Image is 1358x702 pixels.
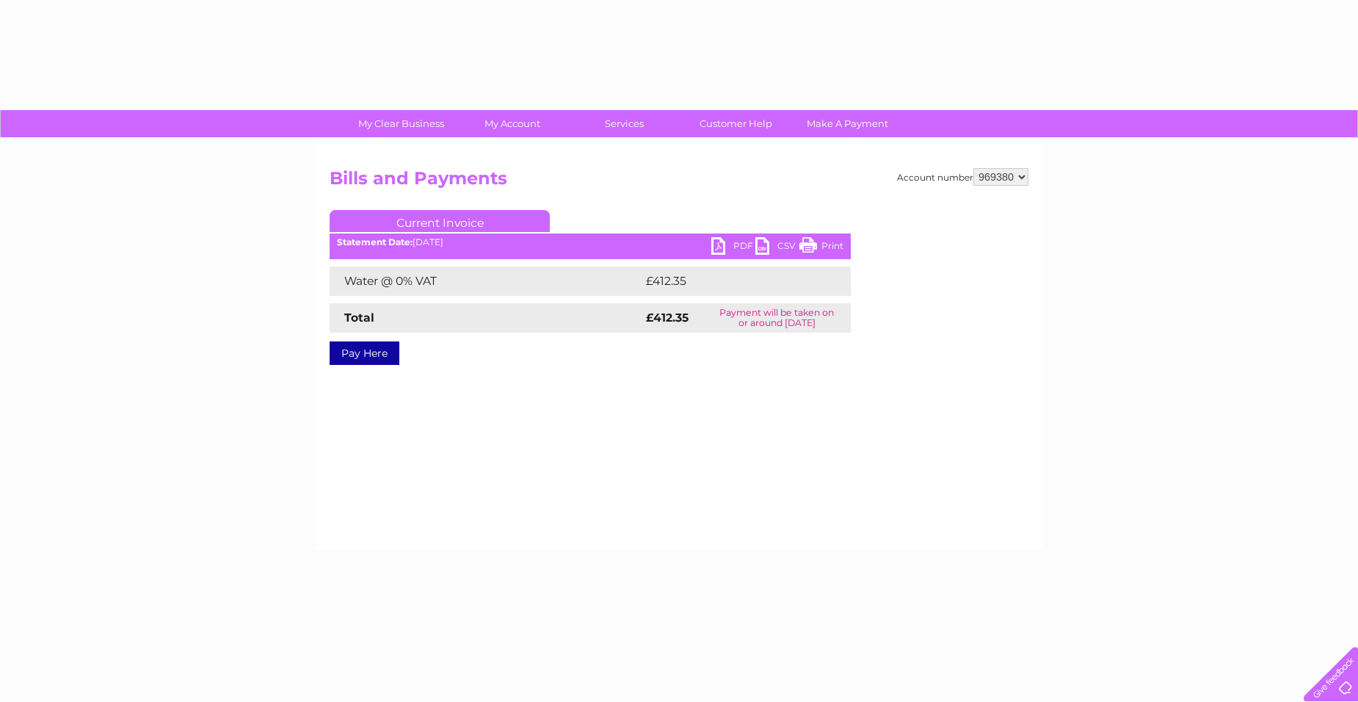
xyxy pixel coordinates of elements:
a: Customer Help [675,110,796,137]
a: PDF [711,237,755,258]
td: £412.35 [642,267,823,296]
a: My Clear Business [341,110,462,137]
a: Print [799,237,843,258]
td: Payment will be taken on or around [DATE] [703,303,851,333]
strong: £412.35 [646,311,689,325]
div: [DATE] [330,237,851,247]
a: Services [564,110,685,137]
a: CSV [755,237,799,258]
a: Make A Payment [787,110,908,137]
div: Account number [897,168,1028,186]
b: Statement Date: [337,236,413,247]
strong: Total [344,311,374,325]
a: Pay Here [330,341,399,365]
td: Water @ 0% VAT [330,267,642,296]
a: Current Invoice [330,210,550,232]
h2: Bills and Payments [330,168,1028,196]
a: My Account [452,110,573,137]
